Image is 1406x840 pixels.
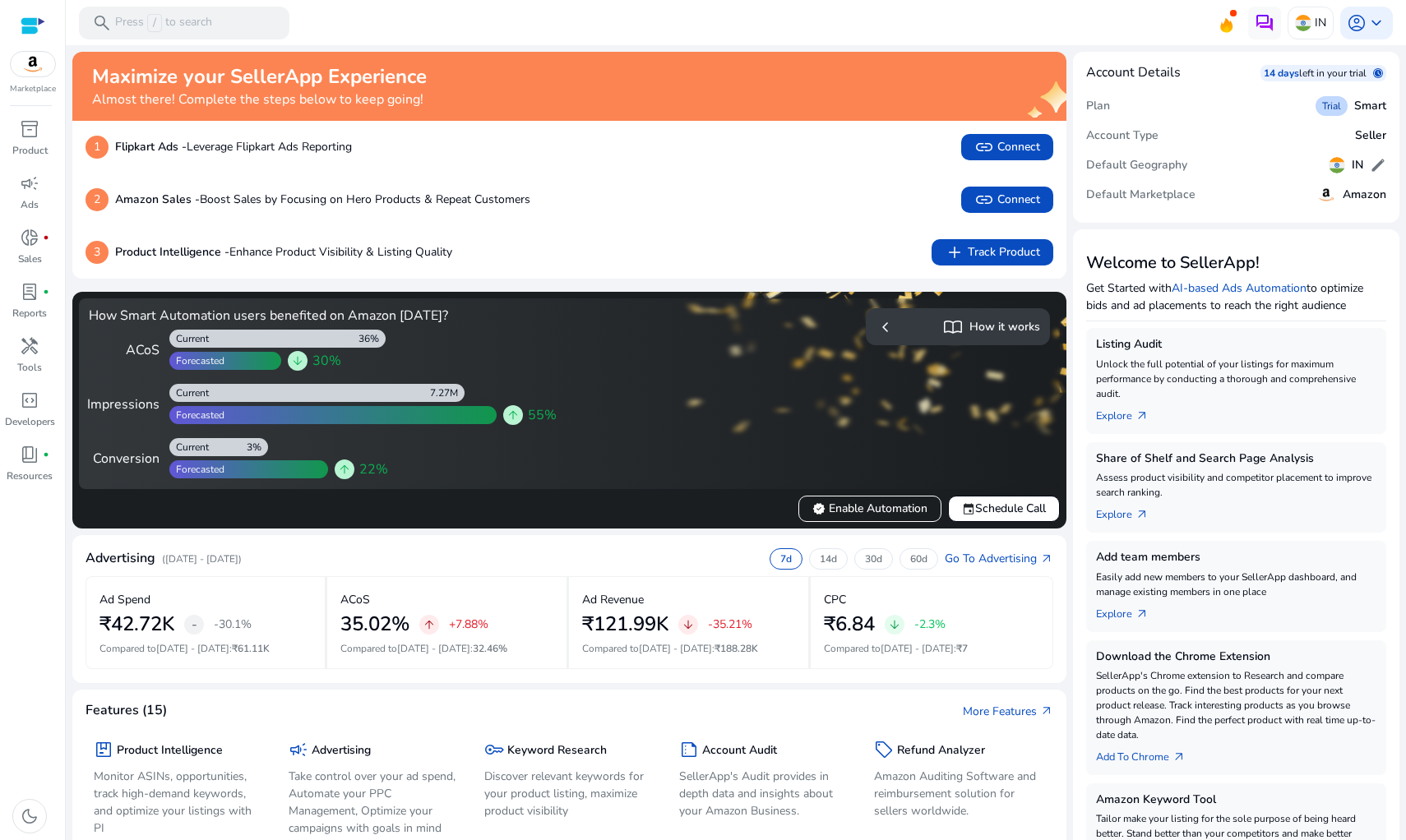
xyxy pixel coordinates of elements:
span: sell [874,740,894,759]
span: edit [1370,157,1386,173]
p: +7.88% [449,619,488,630]
p: Leverage Flipkart Ads Reporting [115,138,352,155]
div: Impressions [89,395,160,414]
h5: Amazon [1343,188,1386,202]
span: add [945,242,964,262]
p: Boost Sales by Focusing on Hero Products & Repeat Customers [115,191,530,208]
span: ₹61.11K [232,642,270,655]
h5: Product Intelligence [117,744,223,758]
p: Discover relevant keywords for your product listing, maximize product visibility [484,768,654,819]
h2: Maximize your SellerApp Experience [92,65,427,89]
p: Compared to : [340,641,553,656]
h5: Download the Chrome Extension [1096,650,1377,664]
span: Track Product [945,242,1040,262]
p: 14 days [1264,67,1299,80]
p: IN [1315,8,1326,37]
p: SellerApp's Chrome extension to Research and compare products on the go. Find the best products f... [1096,668,1377,742]
p: 30d [865,552,882,565]
h5: Smart [1354,99,1386,113]
h4: Almost there! Complete the steps below to keep going! [92,92,427,108]
p: Compared to : [582,641,795,656]
img: amazon.svg [11,52,55,76]
p: Ad Revenue [582,591,644,608]
span: Schedule Call [962,500,1046,517]
span: search [92,13,112,33]
span: inventory_2 [20,119,39,139]
span: ₹188.28K [715,642,758,655]
div: Current [169,332,209,345]
div: Conversion [89,449,160,468]
p: -30.1% [214,619,252,630]
p: Marketplace [10,83,56,95]
span: arrow_upward [423,618,436,631]
p: Resources [7,468,53,483]
div: Forecasted [169,463,224,476]
h4: Account Details [1086,65,1181,81]
h5: Account Audit [702,744,777,758]
span: [DATE] - [DATE] [881,642,954,655]
span: handyman [20,336,39,356]
p: left in your trial [1299,67,1373,80]
h5: Default Geography [1086,159,1187,173]
span: key [484,740,504,759]
p: Product [12,143,48,158]
a: Add To Chrome [1096,742,1199,765]
a: Explorearrow_outward [1096,500,1162,523]
p: Reports [12,306,47,321]
span: lab_profile [20,282,39,302]
span: schedule [1373,68,1383,78]
button: linkConnect [961,134,1053,160]
span: arrow_downward [291,354,304,367]
div: 36% [358,332,386,345]
span: dark_mode [20,806,39,826]
h2: 35.02% [340,612,409,636]
b: Amazon Sales - [115,192,200,207]
h3: Welcome to SellerApp! [1086,253,1387,273]
h5: IN [1352,159,1363,173]
span: / [147,14,162,32]
p: Unlock the full potential of your listings for maximum performance by conducting a thorough and c... [1096,357,1377,401]
div: ACoS [89,340,160,360]
span: link [974,190,994,210]
span: arrow_downward [682,618,695,631]
h5: Listing Audit [1096,338,1377,352]
span: ₹7 [956,642,968,655]
p: CPC [824,591,846,608]
span: link [974,137,994,157]
span: arrow_outward [1040,552,1053,565]
p: 14d [820,552,837,565]
p: Ads [21,197,39,212]
div: Current [169,386,209,399]
span: account_circle [1347,13,1367,33]
b: Product Intelligence - [115,244,229,260]
span: [DATE] - [DATE] [397,642,470,655]
a: Explorearrow_outward [1096,401,1162,424]
b: Flipkart Ads - [115,139,187,155]
span: code_blocks [20,390,39,410]
span: arrow_outward [1172,750,1186,764]
p: 3 [86,241,109,264]
span: arrow_outward [1135,508,1149,521]
p: Get Started with to optimize bids and ad placements to reach the right audience [1086,279,1387,314]
p: Assess product visibility and competitor placement to improve search ranking. [1096,470,1377,500]
span: arrow_outward [1135,607,1149,621]
span: Enable Automation [812,500,927,517]
p: Monitor ASINs, opportunities, track high-demand keywords, and optimize your listings with PI [94,768,264,837]
h4: How Smart Automation users benefited on Amazon [DATE]? [89,308,562,324]
span: [DATE] - [DATE] [156,642,229,655]
span: Trial [1322,99,1341,113]
button: addTrack Product [932,239,1053,265]
span: 30% [312,351,341,371]
h5: Default Marketplace [1086,188,1196,202]
span: arrow_upward [338,463,351,476]
h5: How it works [969,321,1040,335]
h5: Plan [1086,99,1110,113]
img: amazon.svg [1316,185,1336,205]
p: Take control over your ad spend, Automate your PPC Management, Optimize your campaigns with goals... [289,768,459,837]
div: Forecasted [169,354,224,367]
button: verifiedEnable Automation [798,496,941,522]
span: 55% [528,405,557,425]
span: campaign [20,173,39,193]
span: keyboard_arrow_down [1367,13,1386,33]
h5: Add team members [1096,551,1377,565]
